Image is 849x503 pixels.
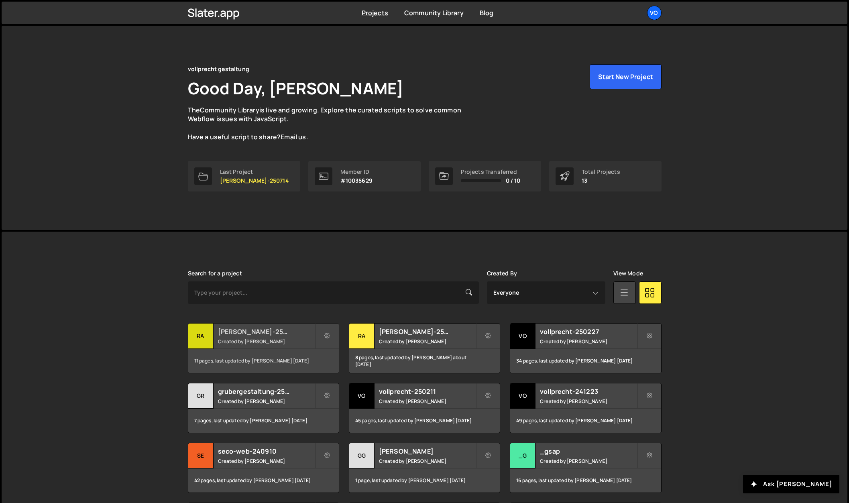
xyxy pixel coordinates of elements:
label: View Mode [613,270,643,277]
a: ra [PERSON_NAME]-250623 Created by [PERSON_NAME] 8 pages, last updated by [PERSON_NAME] about [DATE] [349,323,500,373]
p: [PERSON_NAME]-250714 [220,177,289,184]
h2: vollprecht-250227 [540,327,637,336]
div: vo [510,324,535,349]
h2: vollprecht-241223 [540,387,637,396]
small: Created by [PERSON_NAME] [379,338,476,345]
div: 1 page, last updated by [PERSON_NAME] [DATE] [349,468,500,493]
a: se seco-web-240910 Created by [PERSON_NAME] 42 pages, last updated by [PERSON_NAME] [DATE] [188,443,339,493]
div: ra [349,324,375,349]
a: gr grubergestaltung-250507 Created by [PERSON_NAME] 7 pages, last updated by [PERSON_NAME] [DATE] [188,383,339,433]
a: Community Library [404,8,464,17]
div: vo [510,383,535,409]
a: Blog [480,8,494,17]
small: Created by [PERSON_NAME] [218,338,315,345]
button: Ask [PERSON_NAME] [743,475,839,493]
label: Created By [487,270,517,277]
a: Projects [362,8,388,17]
div: 45 pages, last updated by [PERSON_NAME] [DATE] [349,409,500,433]
label: Search for a project [188,270,242,277]
h2: seco-web-240910 [218,447,315,456]
div: ra [188,324,214,349]
div: Member ID [340,169,373,175]
h2: _gsap [540,447,637,456]
div: 16 pages, last updated by [PERSON_NAME] [DATE] [510,468,661,493]
small: Created by [PERSON_NAME] [540,398,637,405]
small: Created by [PERSON_NAME] [379,458,476,464]
a: Last Project [PERSON_NAME]-250714 [188,161,300,191]
p: The is live and growing. Explore the curated scripts to solve common Webflow issues with JavaScri... [188,106,477,142]
a: vo vollprecht-241223 Created by [PERSON_NAME] 49 pages, last updated by [PERSON_NAME] [DATE] [510,383,661,433]
a: Email us [281,132,306,141]
a: vo [647,6,662,20]
div: gg [349,443,375,468]
h2: grubergestaltung-250507 [218,387,315,396]
h2: [PERSON_NAME] [379,447,476,456]
small: Created by [PERSON_NAME] [540,458,637,464]
a: vo vollprecht-250211 Created by [PERSON_NAME] 45 pages, last updated by [PERSON_NAME] [DATE] [349,383,500,433]
small: Created by [PERSON_NAME] [218,398,315,405]
div: 7 pages, last updated by [PERSON_NAME] [DATE] [188,409,339,433]
div: Projects Transferred [461,169,521,175]
div: 8 pages, last updated by [PERSON_NAME] about [DATE] [349,349,500,373]
div: 49 pages, last updated by [PERSON_NAME] [DATE] [510,409,661,433]
h2: [PERSON_NAME]-250714 [218,327,315,336]
small: Created by [PERSON_NAME] [379,398,476,405]
input: Type your project... [188,281,479,304]
p: #10035629 [340,177,373,184]
button: Start New Project [590,64,662,89]
div: gr [188,383,214,409]
h2: vollprecht-250211 [379,387,476,396]
div: vollprecht gestaltung [188,64,249,74]
div: Total Projects [582,169,620,175]
h1: Good Day, [PERSON_NAME] [188,77,404,99]
div: 34 pages, last updated by [PERSON_NAME] [DATE] [510,349,661,373]
h2: [PERSON_NAME]-250623 [379,327,476,336]
span: 0 / 10 [506,177,521,184]
a: _g _gsap Created by [PERSON_NAME] 16 pages, last updated by [PERSON_NAME] [DATE] [510,443,661,493]
a: Community Library [200,106,259,114]
a: vo vollprecht-250227 Created by [PERSON_NAME] 34 pages, last updated by [PERSON_NAME] [DATE] [510,323,661,373]
div: _g [510,443,535,468]
div: vo [349,383,375,409]
p: 13 [582,177,620,184]
div: 11 pages, last updated by [PERSON_NAME] [DATE] [188,349,339,373]
div: se [188,443,214,468]
div: 42 pages, last updated by [PERSON_NAME] [DATE] [188,468,339,493]
small: Created by [PERSON_NAME] [540,338,637,345]
a: gg [PERSON_NAME] Created by [PERSON_NAME] 1 page, last updated by [PERSON_NAME] [DATE] [349,443,500,493]
a: ra [PERSON_NAME]-250714 Created by [PERSON_NAME] 11 pages, last updated by [PERSON_NAME] [DATE] [188,323,339,373]
div: Last Project [220,169,289,175]
small: Created by [PERSON_NAME] [218,458,315,464]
